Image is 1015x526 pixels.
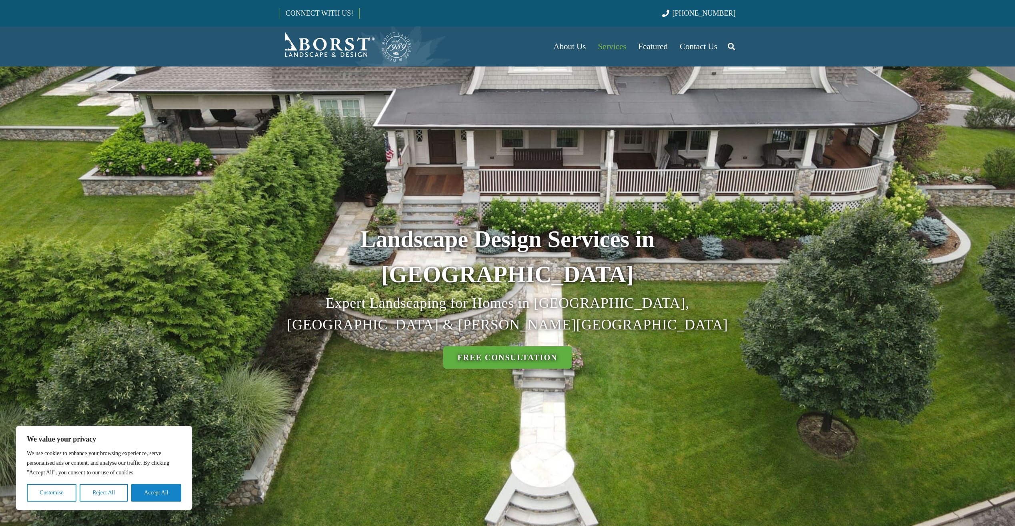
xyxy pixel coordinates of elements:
[280,4,359,23] a: CONNECT WITH US!
[639,42,668,51] span: Featured
[592,26,632,66] a: Services
[680,42,717,51] span: Contact Us
[633,26,674,66] a: Featured
[443,346,572,369] a: Free Consultation
[80,484,128,502] button: Reject All
[547,26,592,66] a: About Us
[553,42,586,51] span: About Us
[27,449,181,478] p: We use cookies to enhance your browsing experience, serve personalised ads or content, and analys...
[673,9,736,17] span: [PHONE_NUMBER]
[662,9,735,17] a: [PHONE_NUMBER]
[27,434,181,444] p: We value your privacy
[598,42,626,51] span: Services
[280,30,412,62] a: Borst-Logo
[27,484,76,502] button: Customise
[16,426,192,510] div: We value your privacy
[723,36,739,56] a: Search
[360,226,655,287] strong: Landscape Design Services in [GEOGRAPHIC_DATA]
[287,295,728,333] span: Expert Landscaping for Homes in [GEOGRAPHIC_DATA], [GEOGRAPHIC_DATA] & [PERSON_NAME][GEOGRAPHIC_D...
[674,26,723,66] a: Contact Us
[131,484,181,502] button: Accept All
